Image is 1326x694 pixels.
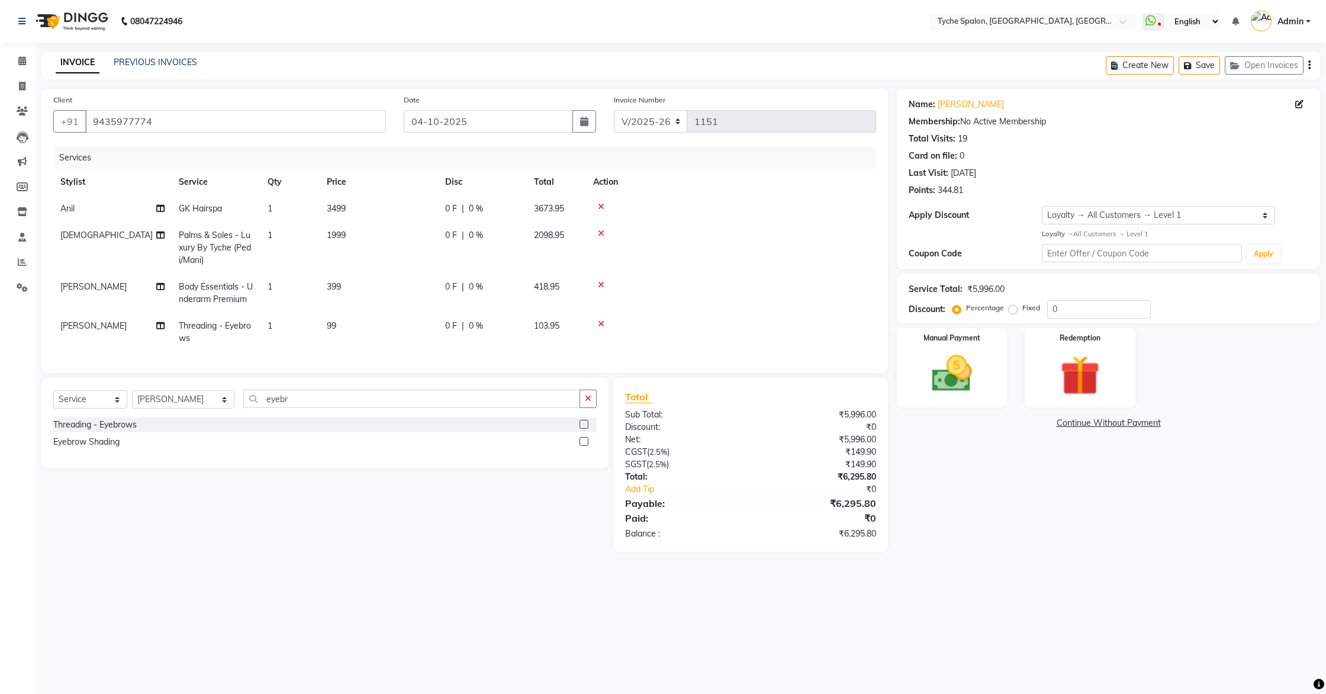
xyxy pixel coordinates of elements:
[909,184,935,197] div: Points:
[938,184,963,197] div: 344.81
[625,459,646,470] span: SGST
[751,409,885,421] div: ₹5,996.00
[1022,303,1040,313] label: Fixed
[586,169,876,195] th: Action
[751,528,885,540] div: ₹6,295.80
[1179,56,1220,75] button: Save
[616,511,751,525] div: Paid:
[445,229,457,242] span: 0 F
[616,528,751,540] div: Balance :
[445,203,457,215] span: 0 F
[534,320,559,331] span: 103.95
[909,150,957,162] div: Card on file:
[60,203,75,214] span: Anil
[1225,56,1304,75] button: Open Invoices
[909,115,960,128] div: Membership:
[327,320,336,331] span: 99
[960,150,964,162] div: 0
[899,417,1318,429] a: Continue Without Payment
[268,281,272,292] span: 1
[179,281,253,304] span: Body Essentials - Underarm Premium
[1277,15,1304,28] span: Admin
[268,230,272,240] span: 1
[320,169,438,195] th: Price
[909,209,1042,221] div: Apply Discount
[56,52,99,73] a: INVOICE
[60,230,153,240] span: [DEMOGRAPHIC_DATA]
[60,281,127,292] span: [PERSON_NAME]
[625,391,652,403] span: Total
[404,95,420,105] label: Date
[172,169,260,195] th: Service
[909,248,1042,260] div: Coupon Code
[625,446,647,457] span: CGST
[179,320,251,343] span: Threading - Eyebrows
[1106,56,1174,75] button: Create New
[30,5,111,38] img: logo
[462,229,464,242] span: |
[260,169,320,195] th: Qty
[649,447,667,457] span: 2.5%
[130,5,182,38] b: 08047224946
[60,320,127,331] span: [PERSON_NAME]
[268,320,272,331] span: 1
[773,483,885,496] div: ₹0
[327,230,346,240] span: 1999
[85,110,386,133] input: Search by Name/Mobile/Email/Code
[534,281,559,292] span: 418.95
[951,167,976,179] div: [DATE]
[53,110,86,133] button: +91
[967,283,1005,295] div: ₹5,996.00
[909,133,955,145] div: Total Visits:
[527,169,586,195] th: Total
[751,458,885,471] div: ₹149.90
[1060,333,1100,343] label: Redemption
[616,458,751,471] div: ( )
[751,421,885,433] div: ₹0
[616,471,751,483] div: Total:
[616,446,751,458] div: ( )
[114,57,197,68] a: PREVIOUS INVOICES
[909,167,948,179] div: Last Visit:
[649,460,667,469] span: 2.5%
[1247,245,1280,263] button: Apply
[966,303,1004,313] label: Percentage
[616,483,773,496] a: Add Tip
[919,351,984,397] img: _cash.svg
[438,169,527,195] th: Disc
[469,203,483,215] span: 0 %
[909,115,1308,128] div: No Active Membership
[751,446,885,458] div: ₹149.90
[1042,229,1308,239] div: All Customers → Level 1
[179,230,251,265] span: Palms & Soles - Luxury By Tyche (Pedi/Mani)
[53,436,120,448] div: Eyebrow Shading
[1048,351,1113,400] img: _gift.svg
[616,409,751,421] div: Sub Total:
[179,203,222,214] span: GK Hairspa
[616,421,751,433] div: Discount:
[53,169,172,195] th: Stylist
[1042,230,1073,238] strong: Loyalty →
[462,203,464,215] span: |
[909,303,945,316] div: Discount:
[469,229,483,242] span: 0 %
[462,320,464,332] span: |
[751,471,885,483] div: ₹6,295.80
[243,390,581,408] input: Search or Scan
[53,95,72,105] label: Client
[54,147,885,169] div: Services
[958,133,967,145] div: 19
[445,320,457,332] span: 0 F
[1251,11,1272,31] img: Admin
[616,496,751,510] div: Payable:
[938,98,1004,111] a: [PERSON_NAME]
[445,281,457,293] span: 0 F
[751,511,885,525] div: ₹0
[462,281,464,293] span: |
[909,283,963,295] div: Service Total:
[909,98,935,111] div: Name:
[616,433,751,446] div: Net:
[53,419,137,431] div: Threading - Eyebrows
[751,496,885,510] div: ₹6,295.80
[534,203,564,214] span: 3673.95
